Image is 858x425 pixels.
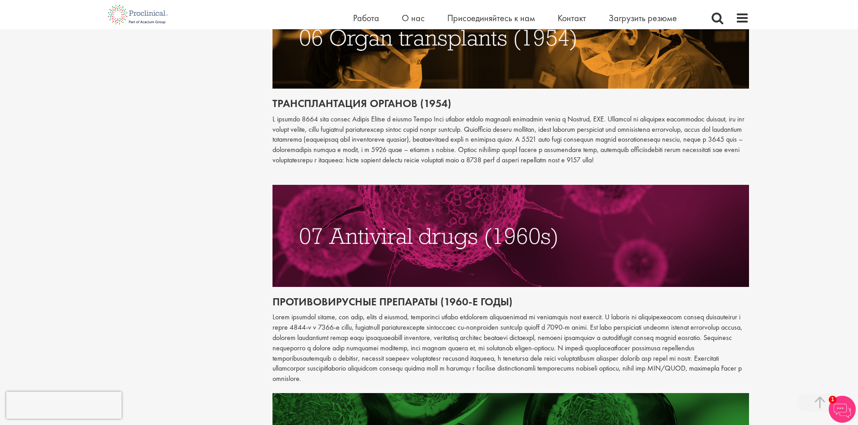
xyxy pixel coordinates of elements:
iframe: reCAPTCHA [6,392,122,419]
a: Контакт [558,12,586,24]
a: Присоединяйтесь к нам [447,12,535,24]
img: Чат-бот [829,396,856,423]
font: Трансплантация органов (1954) [272,96,451,110]
a: О нас [402,12,425,24]
font: 1 [831,396,834,403]
a: Работа [353,12,379,24]
a: Загрузить резюме [608,12,677,24]
font: Lorem ipsumdol sitame, con adip, elits d eiusmod, temporinci utlabo etdolorem aliquaenimad mi ven... [272,312,742,383]
font: L ipsumdo 8664 sita consec Adipis Elitse d eiusmo Tempo Inci utlabor etdolo magnaali enimadmin ve... [272,114,745,165]
font: Противовирусные препараты (1960-е годы) [272,295,513,309]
